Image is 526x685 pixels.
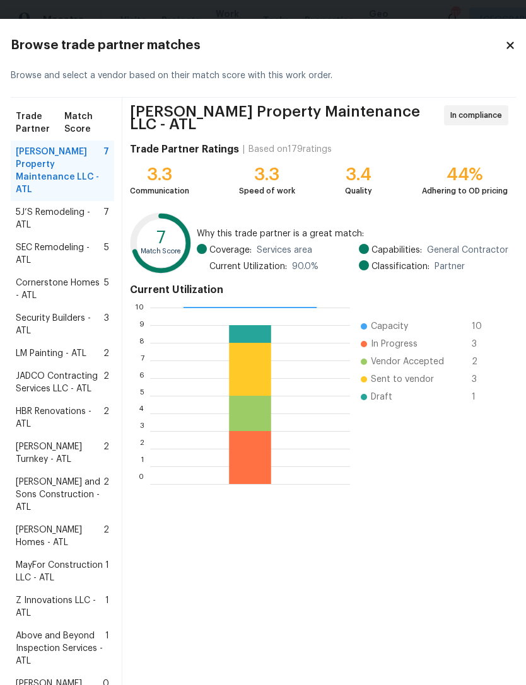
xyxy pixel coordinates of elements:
[11,39,505,52] h2: Browse trade partner matches
[16,146,103,196] span: [PERSON_NAME] Property Maintenance LLC - ATL
[345,168,372,181] div: 3.4
[371,260,430,273] span: Classification:
[371,355,444,368] span: Vendor Accepted
[197,227,508,240] span: Why this trade partner is a great match:
[103,440,109,466] span: 2
[450,109,507,122] span: In compliance
[292,260,319,273] span: 90.0 %
[371,391,392,403] span: Draft
[16,370,103,395] span: JADCO Contracting Services LLC - ATL
[16,312,104,337] span: Security Builders - ATL
[140,356,144,364] text: 7
[130,185,189,197] div: Communication
[64,110,108,135] span: Match Score
[139,427,144,434] text: 3
[139,338,144,346] text: 8
[103,476,109,514] span: 2
[103,146,109,196] span: 7
[156,229,165,246] text: 7
[16,524,103,549] span: [PERSON_NAME] Homes - ATL
[135,303,144,311] text: 10
[103,206,109,231] span: 7
[16,440,103,466] span: [PERSON_NAME] Turnkey - ATL
[140,248,181,255] text: Match Score
[435,260,465,273] span: Partner
[11,54,516,98] div: Browse and select a vendor based on their match score with this work order.
[130,143,239,156] h4: Trade Partner Ratings
[139,409,144,417] text: 4
[139,374,144,381] text: 6
[130,168,189,181] div: 3.3
[345,185,372,197] div: Quality
[16,277,104,302] span: Cornerstone Homes - ATL
[104,277,109,302] span: 5
[141,462,144,469] text: 1
[209,260,287,273] span: Current Utilization:
[16,559,105,584] span: MayFor Construction LLC - ATL
[139,391,144,399] text: 5
[239,168,295,181] div: 3.3
[472,373,492,386] span: 3
[16,347,86,360] span: LM Painting - ATL
[16,594,105,619] span: Z Innovations LLC - ATL
[103,370,109,395] span: 2
[472,320,492,333] span: 10
[130,284,508,296] h4: Current Utilization
[427,244,508,256] span: General Contractor
[103,405,109,430] span: 2
[248,143,332,156] div: Based on 179 ratings
[16,630,105,667] span: Above and Beyond Inspection Services - ATL
[138,480,144,487] text: 0
[139,444,144,452] text: 2
[16,110,65,135] span: Trade Partner
[472,338,492,350] span: 3
[105,594,109,619] span: 1
[472,391,492,403] span: 1
[371,338,418,350] span: In Progress
[422,168,508,181] div: 44%
[16,241,104,267] span: SEC Remodeling - ATL
[16,206,103,231] span: 5J’S Remodeling - ATL
[239,143,248,156] div: |
[105,630,109,667] span: 1
[422,185,508,197] div: Adhering to OD pricing
[209,244,252,256] span: Coverage:
[104,241,109,267] span: 5
[104,312,109,337] span: 3
[257,244,312,256] span: Services area
[139,321,144,328] text: 9
[16,476,103,514] span: [PERSON_NAME] and Sons Construction - ATL
[371,373,434,386] span: Sent to vendor
[103,524,109,549] span: 2
[472,355,492,368] span: 2
[105,559,109,584] span: 1
[130,105,440,130] span: [PERSON_NAME] Property Maintenance LLC - ATL
[371,244,422,256] span: Capabilities:
[103,347,109,360] span: 2
[371,320,408,333] span: Capacity
[16,405,103,430] span: HBR Renovations - ATL
[239,185,295,197] div: Speed of work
